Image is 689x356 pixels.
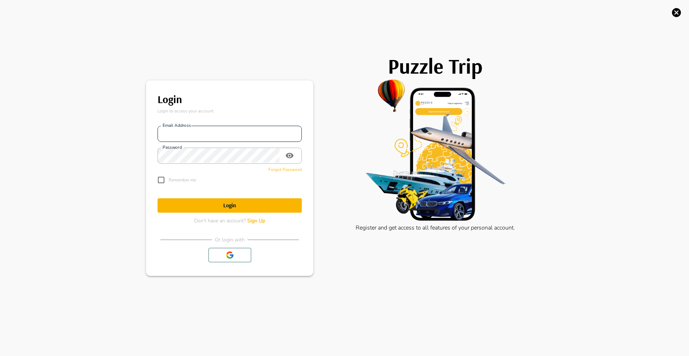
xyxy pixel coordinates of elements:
[328,223,543,232] p: Register and get access to all features of your personal account.
[163,144,182,151] label: Password
[158,108,302,114] p: Login to access your account
[328,54,543,78] h1: Puzzle Trip
[282,148,297,163] button: toggle password visibility
[169,177,196,183] p: Remember me
[328,78,543,222] img: PuzzleTrip
[158,202,302,209] h1: Login
[163,122,191,129] label: Email address
[247,217,265,224] span: Sign Up
[194,217,265,225] p: Don’t have an account?
[158,198,302,213] button: Login
[158,91,302,108] h6: Login
[215,236,245,244] p: Or login with
[268,167,302,172] span: Forgot Password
